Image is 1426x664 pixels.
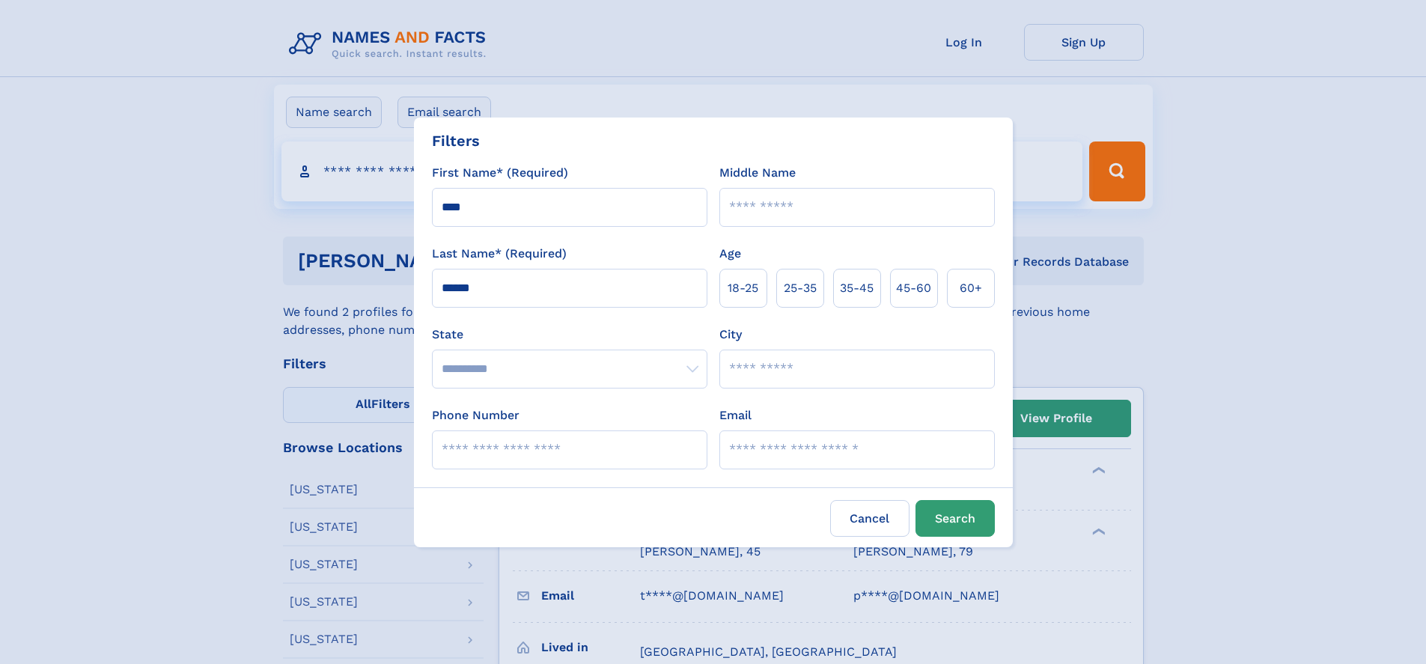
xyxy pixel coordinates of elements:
[432,406,519,424] label: Phone Number
[960,279,982,297] span: 60+
[432,164,568,182] label: First Name* (Required)
[719,406,752,424] label: Email
[728,279,758,297] span: 18‑25
[432,245,567,263] label: Last Name* (Required)
[896,279,931,297] span: 45‑60
[432,130,480,152] div: Filters
[840,279,874,297] span: 35‑45
[784,279,817,297] span: 25‑35
[432,326,707,344] label: State
[830,500,909,537] label: Cancel
[719,164,796,182] label: Middle Name
[719,245,741,263] label: Age
[915,500,995,537] button: Search
[719,326,742,344] label: City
